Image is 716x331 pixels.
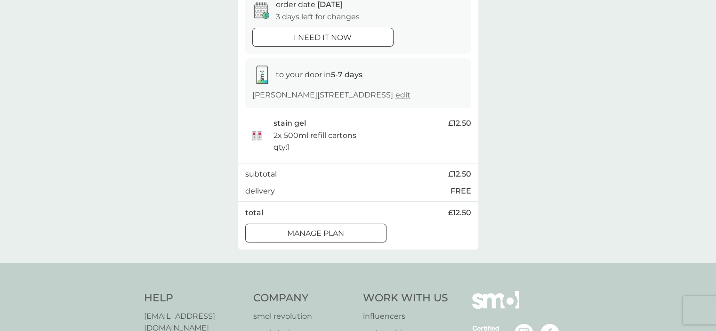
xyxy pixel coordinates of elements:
button: i need it now [252,28,394,47]
button: Manage plan [245,224,386,242]
a: edit [395,90,410,99]
p: stain gel [274,117,306,129]
h4: Help [144,291,244,306]
p: FREE [451,185,471,197]
span: £12.50 [448,207,471,219]
p: Manage plan [287,227,344,240]
p: 3 days left for changes [276,11,360,23]
strong: 5-7 days [331,70,362,79]
p: subtotal [245,168,277,180]
p: qty : 1 [274,141,290,153]
a: smol revolution [253,310,354,323]
p: total [245,207,263,219]
p: 2x 500ml refill cartons [274,129,356,142]
p: delivery [245,185,275,197]
span: to your door in [276,70,362,79]
span: £12.50 [448,168,471,180]
span: £12.50 [448,117,471,129]
a: influencers [363,310,448,323]
h4: Work With Us [363,291,448,306]
p: i need it now [294,32,352,44]
p: [PERSON_NAME][STREET_ADDRESS] [252,89,410,101]
img: smol [472,291,519,323]
h4: Company [253,291,354,306]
